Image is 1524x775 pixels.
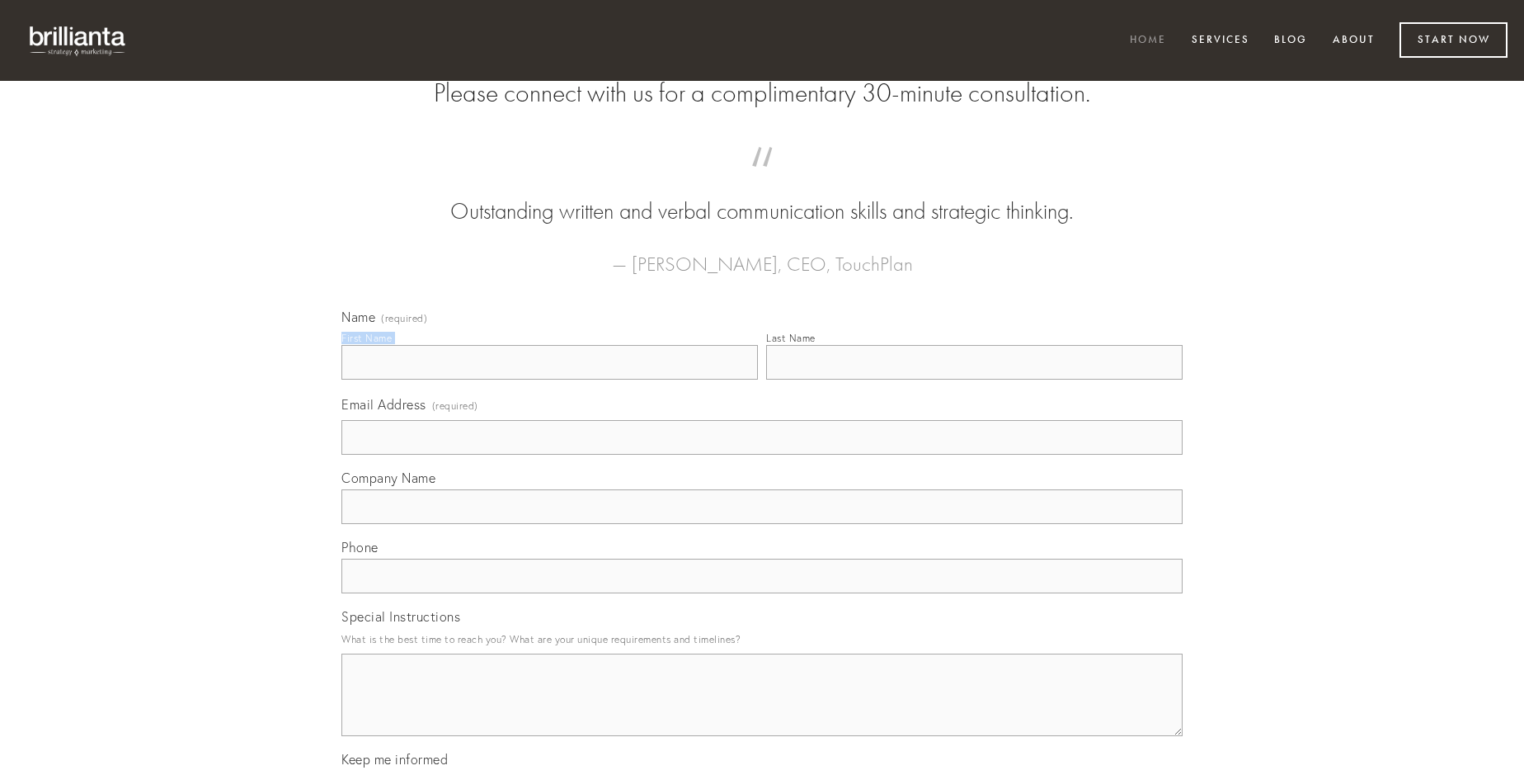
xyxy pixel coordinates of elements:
[368,163,1156,196] span: “
[1263,27,1318,54] a: Blog
[341,628,1183,650] p: What is the best time to reach you? What are your unique requirements and timelines?
[1399,22,1508,58] a: Start Now
[368,228,1156,281] figcaption: — [PERSON_NAME], CEO, TouchPlan
[341,78,1183,109] h2: Please connect with us for a complimentary 30-minute consultation.
[341,539,379,555] span: Phone
[341,332,392,344] div: First Name
[381,314,427,324] span: (required)
[341,608,460,625] span: Special Instructions
[341,751,448,768] span: Keep me informed
[766,332,816,344] div: Last Name
[1181,27,1260,54] a: Services
[341,470,435,486] span: Company Name
[432,395,478,417] span: (required)
[341,309,375,325] span: Name
[1119,27,1177,54] a: Home
[16,17,140,64] img: brillianta - research, strategy, marketing
[341,396,426,413] span: Email Address
[1322,27,1385,54] a: About
[368,163,1156,228] blockquote: Outstanding written and verbal communication skills and strategic thinking.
